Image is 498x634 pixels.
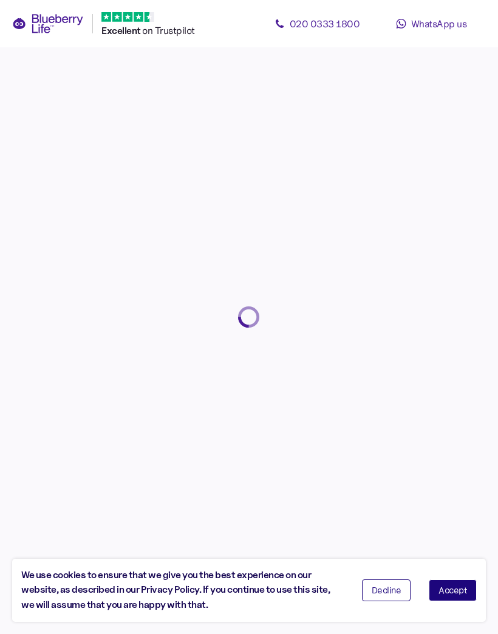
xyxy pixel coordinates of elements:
span: Decline [372,586,401,595]
button: Decline cookies [362,579,411,601]
a: 020 0333 1800 [262,12,372,36]
span: Excellent ️ [101,25,142,36]
span: WhatsApp us [411,18,467,30]
a: WhatsApp us [377,12,486,36]
button: Accept cookies [429,579,477,601]
span: 020 0333 1800 [290,18,360,30]
span: on Trustpilot [142,24,195,36]
div: We use cookies to ensure that we give you the best experience on our website, as described in our... [21,568,344,613]
span: Accept [438,586,467,595]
